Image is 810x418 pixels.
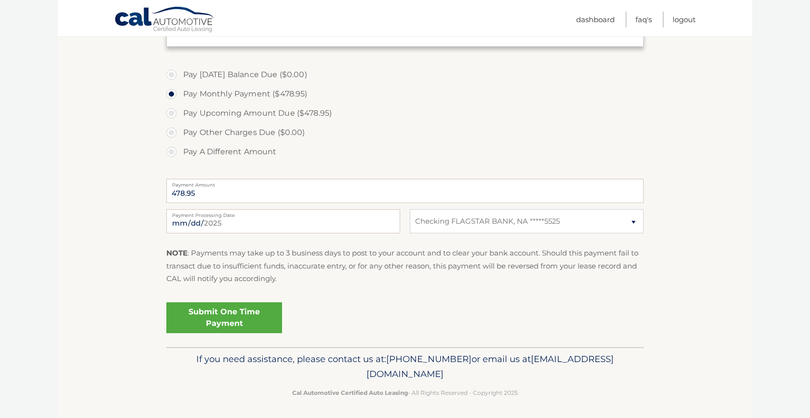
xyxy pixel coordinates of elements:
[173,351,637,382] p: If you need assistance, please contact us at: or email us at
[166,302,282,333] a: Submit One Time Payment
[673,12,696,27] a: Logout
[166,209,400,217] label: Payment Processing Date
[166,104,644,123] label: Pay Upcoming Amount Due ($478.95)
[166,248,188,257] strong: NOTE
[166,247,644,285] p: : Payments may take up to 3 business days to post to your account and to clear your bank account....
[576,12,615,27] a: Dashboard
[635,12,652,27] a: FAQ's
[166,142,644,162] label: Pay A Different Amount
[114,6,216,34] a: Cal Automotive
[386,353,472,364] span: [PHONE_NUMBER]
[166,123,644,142] label: Pay Other Charges Due ($0.00)
[166,179,644,187] label: Payment Amount
[166,84,644,104] label: Pay Monthly Payment ($478.95)
[166,179,644,203] input: Payment Amount
[166,209,400,233] input: Payment Date
[173,388,637,398] p: - All Rights Reserved - Copyright 2025
[166,65,644,84] label: Pay [DATE] Balance Due ($0.00)
[292,389,408,396] strong: Cal Automotive Certified Auto Leasing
